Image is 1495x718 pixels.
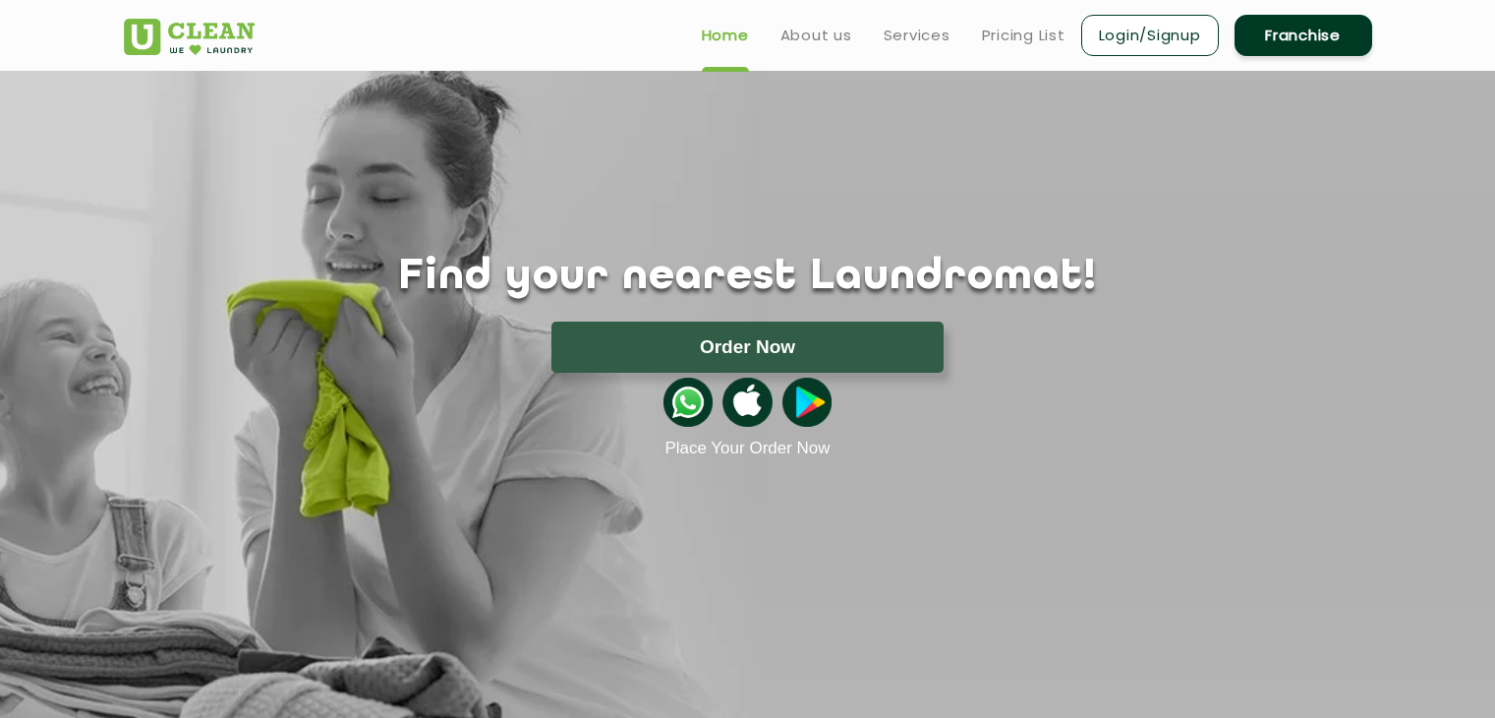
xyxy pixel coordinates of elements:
img: whatsappicon.png [663,378,713,427]
a: About us [780,24,852,47]
button: Order Now [551,322,944,373]
a: Home [702,24,749,47]
img: apple-icon.png [722,378,772,427]
a: Pricing List [982,24,1065,47]
img: UClean Laundry and Dry Cleaning [124,19,255,55]
img: playstoreicon.png [782,378,832,427]
a: Login/Signup [1081,15,1219,56]
h1: Find your nearest Laundromat! [109,253,1387,302]
a: Place Your Order Now [664,439,830,458]
a: Services [884,24,950,47]
a: Franchise [1235,15,1372,56]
